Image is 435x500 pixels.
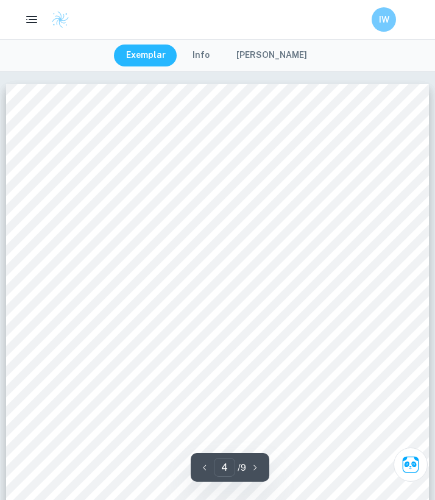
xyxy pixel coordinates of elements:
button: [PERSON_NAME] [224,45,319,66]
a: Clastify logo [44,10,69,29]
button: Exemplar [114,45,178,66]
h6: IW [377,13,391,26]
p: / 9 [238,461,246,474]
button: IW [372,7,396,32]
button: Ask Clai [394,448,428,482]
img: Clastify logo [51,10,69,29]
button: Info [180,45,222,66]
